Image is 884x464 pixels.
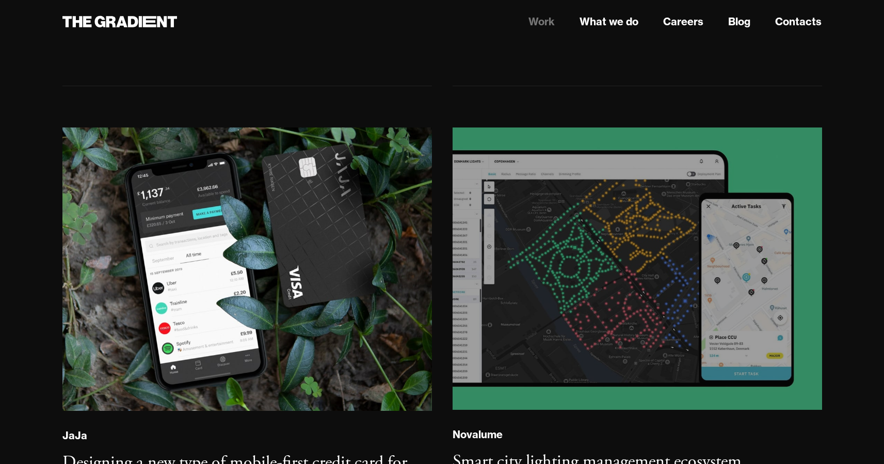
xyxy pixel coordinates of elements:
div: Novalume [453,428,503,441]
a: What we do [580,14,638,29]
a: Careers [663,14,703,29]
div: JaJa [62,429,87,442]
a: Contacts [775,14,822,29]
a: Blog [728,14,750,29]
a: Work [528,14,555,29]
